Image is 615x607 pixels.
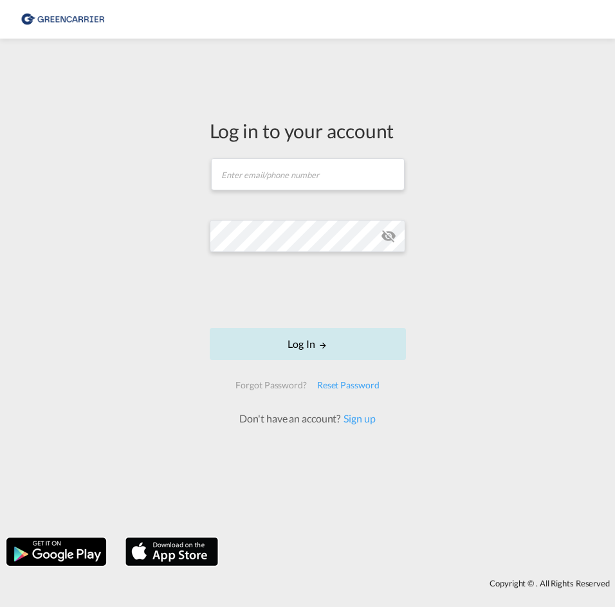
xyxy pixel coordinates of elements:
[381,228,396,244] md-icon: icon-eye-off
[124,536,219,567] img: apple.png
[340,412,375,424] a: Sign up
[210,328,406,360] button: LOGIN
[210,117,406,144] div: Log in to your account
[210,265,405,315] iframe: reCAPTCHA
[225,412,389,426] div: Don't have an account?
[19,5,106,34] img: 8cf206808afe11efa76fcd1e3d746489.png
[230,374,311,397] div: Forgot Password?
[312,374,385,397] div: Reset Password
[211,158,405,190] input: Enter email/phone number
[5,536,107,567] img: google.png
